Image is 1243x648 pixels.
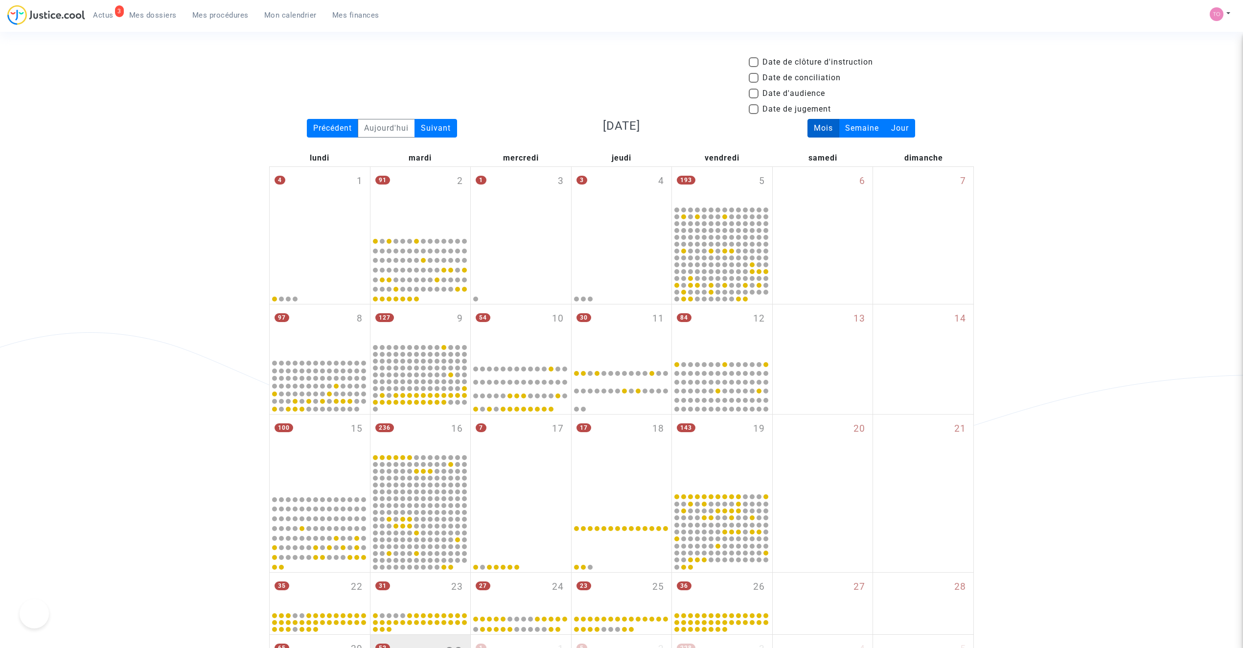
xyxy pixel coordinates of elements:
span: 30 [576,313,591,322]
h3: [DATE] [509,119,734,133]
span: Date de conciliation [762,72,841,84]
span: 91 [375,176,390,185]
span: 24 [552,580,564,594]
span: 236 [375,423,394,432]
span: 22 [351,580,363,594]
a: Mon calendrier [256,8,324,23]
span: 9 [457,312,463,326]
span: 14 [954,312,966,326]
div: jeudi septembre 11, 30 events, click to expand [572,304,672,358]
div: mercredi [470,150,571,166]
div: samedi septembre 27 [773,573,873,634]
span: Mes procédures [192,11,249,20]
div: mardi septembre 2, 91 events, click to expand [370,167,471,234]
span: 31 [375,581,390,590]
div: vendredi septembre 12, 84 events, click to expand [672,304,772,358]
span: 54 [476,313,490,322]
a: Mes dossiers [121,8,184,23]
span: 8 [357,312,363,326]
div: lundi septembre 15, 100 events, click to expand [270,415,370,492]
div: dimanche [873,150,974,166]
img: jc-logo.svg [7,5,85,25]
div: Suivant [414,119,457,138]
span: 97 [275,313,289,322]
span: 7 [476,423,486,432]
div: vendredi septembre 5, 193 events, click to expand [672,167,772,205]
span: Mes dossiers [129,11,177,20]
div: lundi septembre 8, 97 events, click to expand [270,304,370,358]
a: Mes finances [324,8,387,23]
span: 12 [753,312,765,326]
div: lundi septembre 1, 4 events, click to expand [270,167,370,234]
span: 16 [451,422,463,436]
span: Mes finances [332,11,379,20]
div: vendredi septembre 26, 36 events, click to expand [672,573,772,611]
div: mercredi septembre 24, 27 events, click to expand [471,573,571,611]
span: 28 [954,580,966,594]
a: 3Actus [85,8,121,23]
div: Semaine [839,119,885,138]
div: jeudi [571,150,672,166]
div: dimanche septembre 28 [873,573,973,634]
span: Actus [93,11,114,20]
div: lundi [269,150,370,166]
div: jeudi septembre 4, 3 events, click to expand [572,167,672,234]
span: 11 [652,312,664,326]
span: 143 [677,423,695,432]
a: Mes procédures [184,8,256,23]
div: dimanche septembre 7 [873,167,973,304]
span: 3 [576,176,587,185]
div: vendredi [672,150,773,166]
div: mardi [370,150,471,166]
span: 17 [552,422,564,436]
span: 4 [275,176,285,185]
span: Date de clôture d'instruction [762,56,873,68]
div: jeudi septembre 25, 23 events, click to expand [572,573,672,611]
span: 10 [552,312,564,326]
div: 3 [115,5,124,17]
div: samedi septembre 20 [773,415,873,572]
span: 27 [853,580,865,594]
span: 193 [677,176,695,185]
span: 26 [753,580,765,594]
span: 19 [753,422,765,436]
img: fe1f3729a2b880d5091b466bdc4f5af5 [1210,7,1223,21]
div: mercredi septembre 10, 54 events, click to expand [471,304,571,358]
span: 36 [677,581,691,590]
span: 15 [351,422,363,436]
div: dimanche septembre 21 [873,415,973,572]
span: 100 [275,423,293,432]
span: 2 [457,174,463,188]
div: dimanche septembre 14 [873,304,973,414]
div: mardi septembre 23, 31 events, click to expand [370,573,471,611]
span: Date d'audience [762,88,825,99]
div: mercredi septembre 17, 7 events, click to expand [471,415,571,492]
div: Aujourd'hui [358,119,415,138]
span: 25 [652,580,664,594]
div: mardi septembre 9, 127 events, click to expand [370,304,471,343]
span: 17 [576,423,591,432]
div: mardi septembre 16, 236 events, click to expand [370,415,471,453]
div: Mois [807,119,839,138]
div: jeudi septembre 18, 17 events, click to expand [572,415,672,492]
span: 20 [853,422,865,436]
div: samedi septembre 13 [773,304,873,414]
span: Date de jugement [762,103,831,115]
div: Jour [885,119,915,138]
span: 21 [954,422,966,436]
span: 27 [476,581,490,590]
span: 13 [853,312,865,326]
iframe: Help Scout Beacon - Open [20,599,49,628]
div: Précédent [307,119,358,138]
span: 6 [859,174,865,188]
div: samedi [773,150,874,166]
span: 23 [576,581,591,590]
div: samedi septembre 6 [773,167,873,304]
div: lundi septembre 22, 35 events, click to expand [270,573,370,611]
span: 7 [960,174,966,188]
span: 23 [451,580,463,594]
span: 5 [759,174,765,188]
span: Mon calendrier [264,11,317,20]
span: 4 [658,174,664,188]
span: 1 [357,174,363,188]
